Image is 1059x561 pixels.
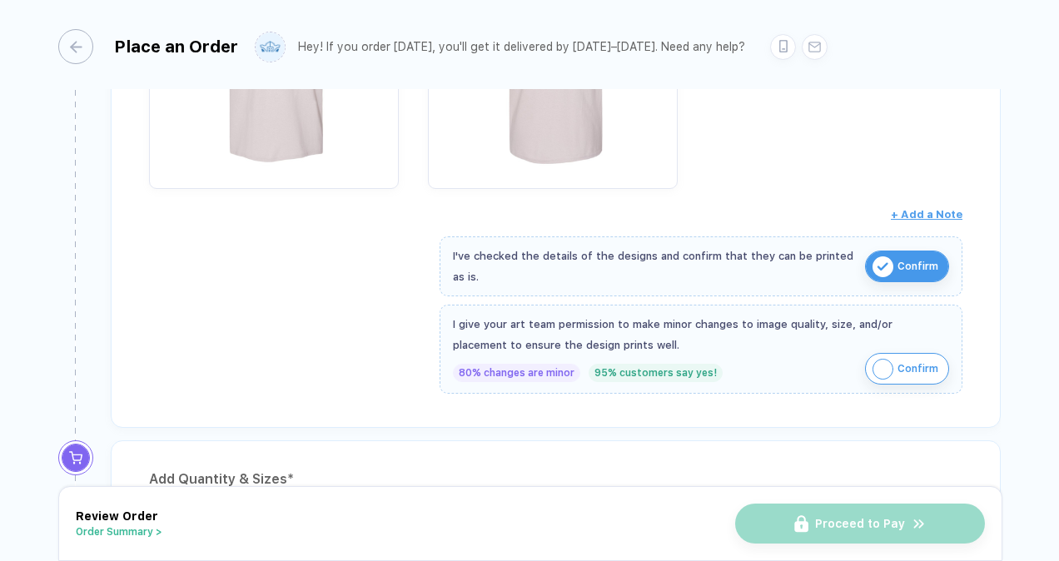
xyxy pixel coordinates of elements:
[149,466,962,493] div: Add Quantity & Sizes
[865,251,949,282] button: iconConfirm
[453,314,949,355] div: I give your art team permission to make minor changes to image quality, size, and/or placement to...
[76,526,162,538] button: Order Summary >
[897,355,938,382] span: Confirm
[897,253,938,280] span: Confirm
[298,40,745,54] div: Hey! If you order [DATE], you'll get it delivered by [DATE]–[DATE]. Need any help?
[589,364,723,382] div: 95% customers say yes!
[453,364,580,382] div: 80% changes are minor
[873,359,893,380] img: icon
[873,256,893,277] img: icon
[453,246,857,287] div: I've checked the details of the designs and confirm that they can be printed as is.
[76,509,158,523] span: Review Order
[891,208,962,221] span: + Add a Note
[891,201,962,228] button: + Add a Note
[865,353,949,385] button: iconConfirm
[114,37,238,57] div: Place an Order
[256,32,285,62] img: user profile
